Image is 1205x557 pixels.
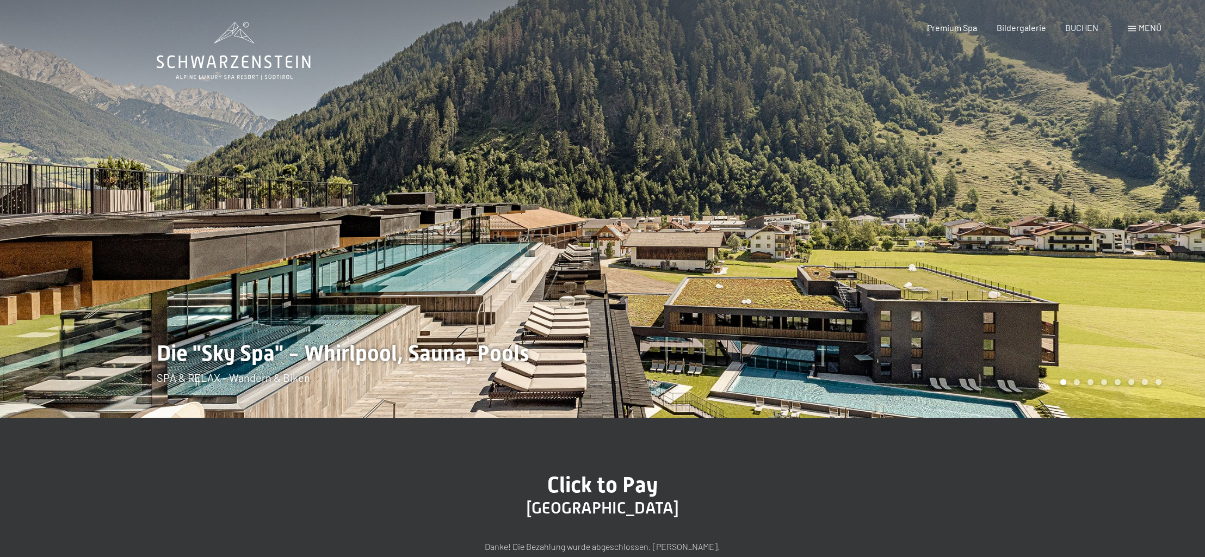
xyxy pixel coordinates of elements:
[547,472,658,498] span: Click to Pay
[527,498,679,517] span: [GEOGRAPHIC_DATA]
[927,22,977,33] a: Premium Spa
[1139,22,1161,33] span: Menü
[1074,379,1080,385] div: Carousel Page 2
[1155,379,1161,385] div: Carousel Page 8
[1142,379,1148,385] div: Carousel Page 7
[1128,379,1134,385] div: Carousel Page 6
[331,540,875,554] p: Danke! Die Bezahlung wurde abgeschlossen. [PERSON_NAME].
[1087,379,1093,385] div: Carousel Page 3
[1101,379,1107,385] div: Carousel Page 4
[1065,22,1098,33] a: BUCHEN
[1060,379,1066,385] div: Carousel Page 1 (Current Slide)
[1056,379,1161,385] div: Carousel Pagination
[997,22,1046,33] a: Bildergalerie
[1115,379,1121,385] div: Carousel Page 5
